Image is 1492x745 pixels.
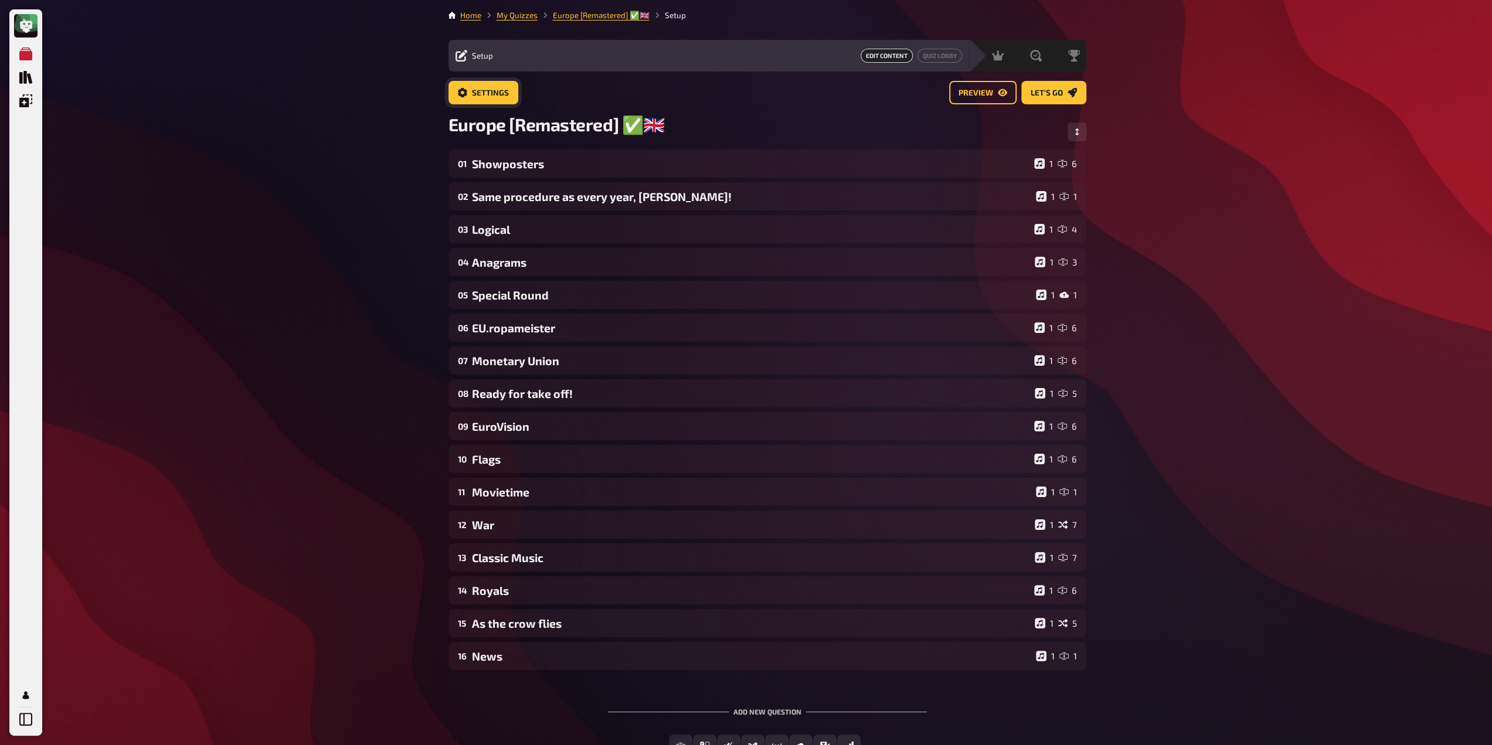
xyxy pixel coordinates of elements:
[861,49,913,63] a: Edit Content
[553,11,650,20] a: Europe [Remastered] ✅​🇬🇧​
[1034,421,1053,431] div: 1
[1058,355,1077,366] div: 6
[458,519,467,530] div: 12
[14,89,38,113] a: Overlays
[1034,454,1053,464] div: 1
[1068,123,1086,141] button: Change Order
[1036,290,1055,300] div: 1
[458,552,467,563] div: 13
[458,487,467,497] div: 11
[458,224,467,234] div: 03
[472,51,493,60] span: Setup
[472,420,1029,433] div: EuroVision
[1058,322,1077,333] div: 6
[472,190,1031,203] div: Same procedure as every year, [PERSON_NAME]!
[458,585,467,596] div: 14
[448,81,518,104] button: Settings
[1059,487,1077,497] div: 1
[1058,552,1077,563] div: 7
[1034,224,1053,234] div: 1
[650,9,686,21] li: Setup
[472,256,1030,269] div: Anagrams
[1035,257,1053,267] div: 1
[14,683,38,707] a: Profile
[1036,487,1055,497] div: 1
[472,288,1031,302] div: Special Round
[472,354,1029,368] div: Monetary Union
[458,355,467,366] div: 07
[1058,388,1077,399] div: 5
[472,551,1030,564] div: Classic Music
[959,89,993,97] span: Preview
[1058,257,1077,267] div: 3
[1034,355,1053,366] div: 1
[458,388,467,399] div: 08
[472,387,1030,400] div: Ready for take off!
[1034,322,1053,333] div: 1
[1035,519,1053,530] div: 1
[458,290,467,300] div: 05
[460,11,481,20] a: Home
[472,453,1029,466] div: Flags
[1034,585,1053,596] div: 1
[472,321,1029,335] div: EU.ropameister
[1035,388,1053,399] div: 1
[1059,290,1077,300] div: 1
[1035,618,1053,628] div: 1
[458,618,467,628] div: 15
[458,191,467,202] div: 02
[1058,224,1077,234] div: 4
[917,49,962,63] button: Quiz Lobby
[1035,552,1053,563] div: 1
[472,649,1031,663] div: News
[460,9,481,21] li: Home
[14,66,38,89] a: Quiz Library
[1058,519,1077,530] div: 7
[472,584,1029,597] div: Royals
[538,9,650,21] li: Europe [Remastered] ✅​🇬🇧​
[497,11,538,20] a: My Quizzes
[472,223,1029,236] div: Logical
[1021,81,1086,104] button: Let's go
[608,689,927,725] div: Add new question
[1031,89,1063,97] span: Let's go
[472,89,509,97] span: Settings
[458,421,467,431] div: 09
[458,257,467,267] div: 04
[1036,191,1055,202] div: 1
[481,9,538,21] li: My Quizzes
[1058,454,1077,464] div: 6
[458,454,467,464] div: 10
[448,114,665,135] span: Europe [Remastered] ✅​🇬🇧​
[472,485,1031,499] div: Movietime
[458,322,467,333] div: 06
[1034,158,1053,169] div: 1
[472,157,1029,171] div: Showposters
[949,81,1017,104] button: Preview
[14,42,38,66] a: My Quizzes
[1058,421,1077,431] div: 6
[1058,158,1077,169] div: 6
[1036,651,1055,661] div: 1
[1058,585,1077,596] div: 6
[458,651,467,661] div: 16
[472,518,1030,532] div: War
[458,158,467,169] div: 01
[1059,191,1077,202] div: 1
[1059,651,1077,661] div: 1
[472,617,1030,630] div: As the crow flies
[1058,618,1077,628] div: 5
